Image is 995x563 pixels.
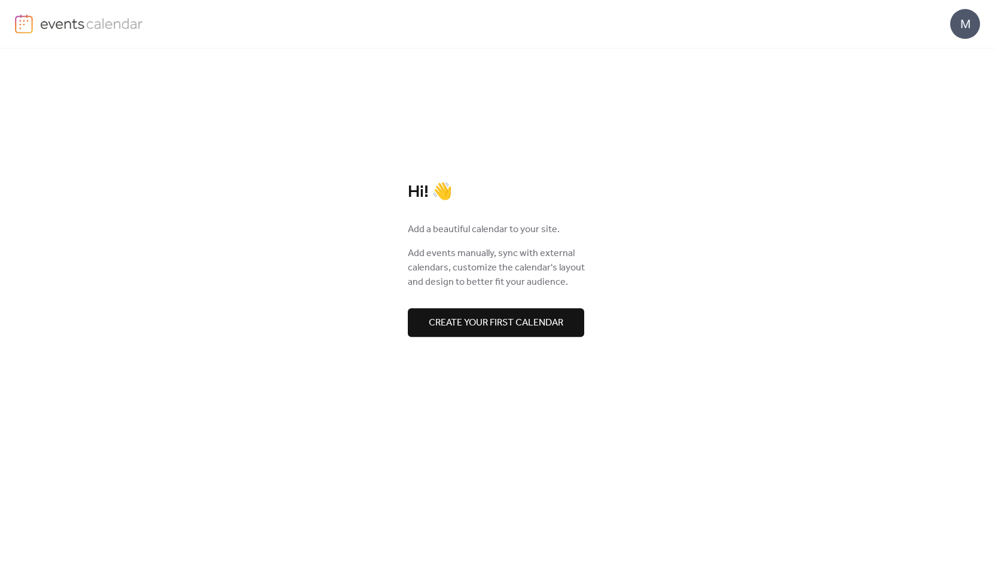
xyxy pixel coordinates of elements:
div: M [950,9,980,39]
div: Hi! 👋 [408,182,587,203]
span: Create your first calendar [429,316,563,330]
button: Create your first calendar [408,308,584,337]
img: logo [15,14,33,34]
span: Add events manually, sync with external calendars, customize the calendar's layout and design to ... [408,246,587,290]
img: logo-type [40,14,144,32]
span: Add a beautiful calendar to your site. [408,223,560,237]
